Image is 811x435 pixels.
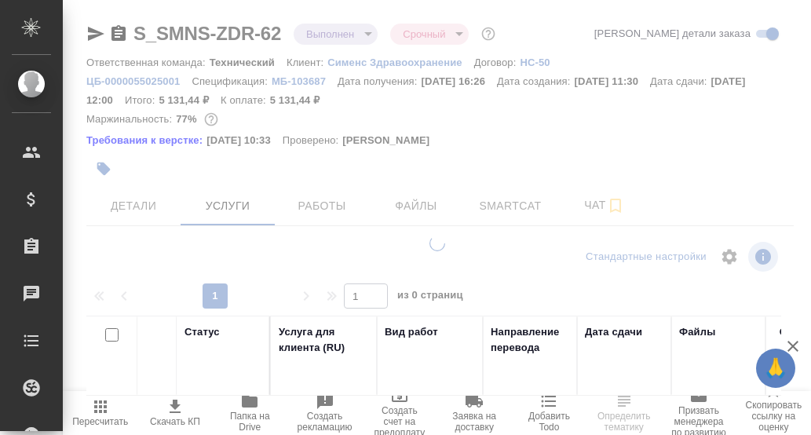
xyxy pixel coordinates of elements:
[63,391,137,435] button: Пересчитать
[491,324,569,356] div: Направление перевода
[586,391,661,435] button: Определить тематику
[72,416,128,427] span: Пересчитать
[184,324,220,340] div: Статус
[297,411,353,433] span: Создать рекламацию
[279,324,369,356] div: Услуга для клиента (RU)
[385,324,438,340] div: Вид работ
[287,391,362,435] button: Создать рекламацию
[762,352,789,385] span: 🙏
[213,391,287,435] button: Папка на Drive
[585,324,642,340] div: Дата сдачи
[150,416,200,427] span: Скачать КП
[437,391,512,435] button: Заявка на доставку
[661,391,736,435] button: Призвать менеджера по развитию
[596,411,652,433] span: Определить тематику
[512,391,586,435] button: Добавить Todo
[362,391,437,435] button: Создать счет на предоплату
[137,391,212,435] button: Скачать КП
[222,411,278,433] span: Папка на Drive
[736,391,811,435] button: Скопировать ссылку на оценку заказа
[679,324,715,340] div: Файлы
[521,411,577,433] span: Добавить Todo
[756,349,795,388] button: 🙏
[447,411,502,433] span: Заявка на доставку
